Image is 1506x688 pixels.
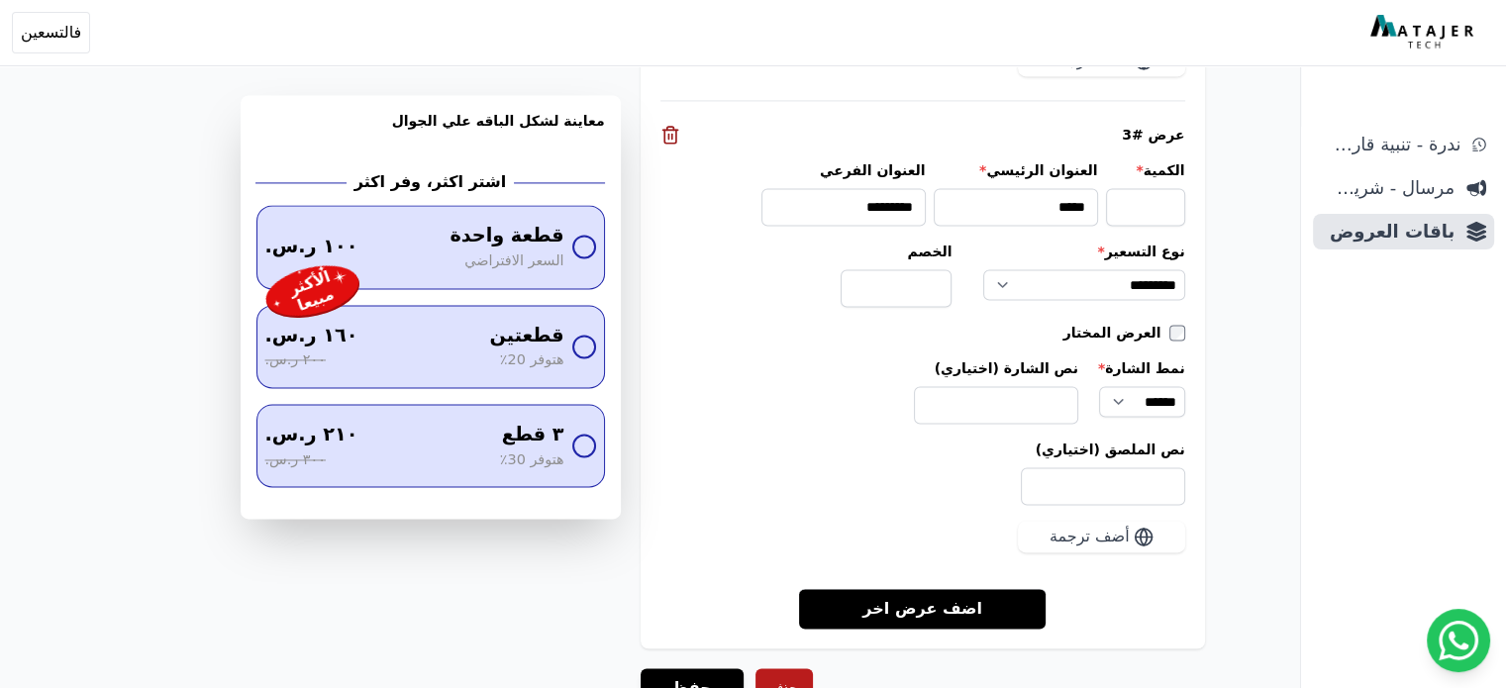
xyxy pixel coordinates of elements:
[1321,218,1455,246] span: باقات العروض
[464,250,563,272] span: السعر الافتراضي
[1063,323,1169,343] label: العرض المختار
[761,160,926,180] label: العنوان الفرعي
[1018,521,1185,552] button: أضف ترجمة
[1098,358,1185,378] label: نمط الشارة
[256,111,605,154] h3: معاينة لشكل الباقه علي الجوال
[12,12,90,53] button: فالتسعين
[265,421,358,449] span: ٢١٠ ر.س.
[21,21,81,45] span: فالتسعين
[1321,131,1460,158] span: ندرة - تنبية قارب علي النفاذ
[265,349,326,371] span: ٢٠٠ ر.س.
[934,160,1098,180] label: العنوان الرئيسي
[265,449,326,471] span: ٣٠٠ ر.س.
[1050,525,1130,548] span: أضف ترجمة
[265,233,358,261] span: ١٠٠ ر.س.
[660,125,1185,145] div: عرض #3
[265,322,358,350] span: ١٦٠ ر.س.
[983,242,1184,261] label: نوع التسعير
[500,449,564,471] span: هتوفر 30٪
[660,440,1185,459] label: نص الملصق (اختياري)
[500,349,564,371] span: هتوفر 20٪
[1106,160,1185,180] label: الكمية
[489,322,563,350] span: قطعتين
[282,266,342,317] div: الأكثر مبيعا
[354,170,506,194] h2: اشتر اكثر، وفر اكثر
[914,358,1078,378] label: نص الشارة (اختياري)
[841,242,952,261] label: الخصم
[450,222,563,250] span: قطعة واحدة
[1370,15,1478,50] img: MatajerTech Logo
[799,588,1046,629] a: اضف عرض اخر
[1321,174,1455,202] span: مرسال - شريط دعاية
[502,421,564,449] span: ٣ قطع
